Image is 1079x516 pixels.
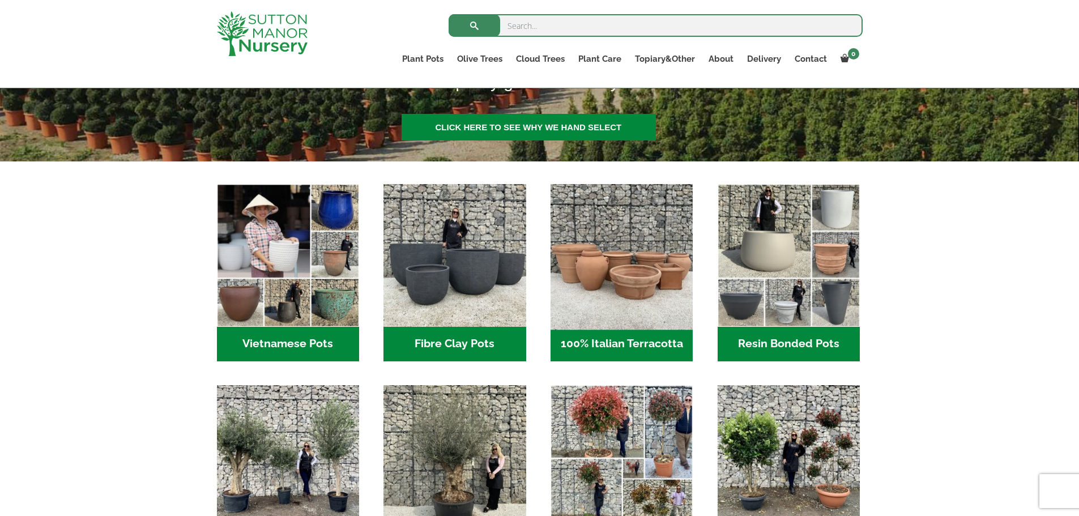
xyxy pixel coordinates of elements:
[718,184,860,326] img: Home - 67232D1B A461 444F B0F6 BDEDC2C7E10B 1 105 c
[551,184,693,361] a: Visit product category 100% Italian Terracotta
[217,327,359,362] h2: Vietnamese Pots
[572,51,628,67] a: Plant Care
[718,327,860,362] h2: Resin Bonded Pots
[509,51,572,67] a: Cloud Trees
[383,184,526,361] a: Visit product category Fibre Clay Pots
[383,327,526,362] h2: Fibre Clay Pots
[450,51,509,67] a: Olive Trees
[551,327,693,362] h2: 100% Italian Terracotta
[788,51,834,67] a: Contact
[217,184,359,361] a: Visit product category Vietnamese Pots
[547,181,697,330] img: Home - 1B137C32 8D99 4B1A AA2F 25D5E514E47D 1 105 c
[217,11,308,56] img: logo
[217,184,359,326] img: Home - 6E921A5B 9E2F 4B13 AB99 4EF601C89C59 1 105 c
[383,184,526,326] img: Home - 8194B7A3 2818 4562 B9DD 4EBD5DC21C71 1 105 c 1
[702,51,740,67] a: About
[740,51,788,67] a: Delivery
[848,48,859,59] span: 0
[395,51,450,67] a: Plant Pots
[834,51,863,67] a: 0
[628,51,702,67] a: Topiary&Other
[718,184,860,361] a: Visit product category Resin Bonded Pots
[449,14,863,37] input: Search...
